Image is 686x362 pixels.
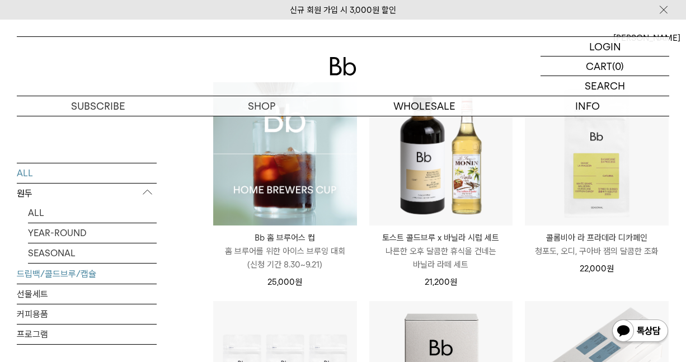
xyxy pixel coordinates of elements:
p: (0) [612,57,624,76]
img: 토스트 콜드브루 x 바닐라 시럽 세트 [369,82,513,226]
span: 25,000 [267,277,302,287]
a: 드립백/콜드브루/캡슐 [17,264,157,283]
p: Bb 홈 브루어스 컵 [213,231,357,245]
p: 청포도, 오디, 구아바 잼의 달콤한 조화 [525,245,669,258]
a: LOGIN [541,37,669,57]
span: 22,000 [580,264,614,274]
p: SEARCH [585,76,625,96]
a: Bb 홈 브루어스 컵 홈 브루어를 위한 아이스 브루잉 대회(신청 기간 8.30~9.21) [213,231,357,271]
a: YEAR-ROUND [28,223,157,242]
a: SHOP [180,96,344,116]
span: 원 [295,277,302,287]
img: 콜롬비아 라 프라데라 디카페인 [525,82,669,226]
a: SEASONAL [28,243,157,262]
a: 콜롬비아 라 프라데라 디카페인 청포도, 오디, 구아바 잼의 달콤한 조화 [525,231,669,258]
p: LOGIN [589,37,621,56]
p: INFO [506,96,670,116]
a: SUBSCRIBE [17,96,180,116]
img: 카카오톡 채널 1:1 채팅 버튼 [611,318,669,345]
a: 프로그램 [17,324,157,344]
p: WHOLESALE [343,96,506,116]
a: 선물세트 [17,284,157,303]
p: 홈 브루어를 위한 아이스 브루잉 대회 (신청 기간 8.30~9.21) [213,245,357,271]
a: ALL [17,163,157,182]
a: 토스트 콜드브루 x 바닐라 시럽 세트 나른한 오후 달콤한 휴식을 건네는 바닐라 라떼 세트 [369,231,513,271]
a: 커피용품 [17,304,157,323]
span: 원 [450,277,457,287]
p: 원두 [17,183,157,203]
a: CART (0) [541,57,669,76]
span: 원 [607,264,614,274]
p: 콜롬비아 라 프라데라 디카페인 [525,231,669,245]
img: 로고 [330,57,356,76]
p: 토스트 콜드브루 x 바닐라 시럽 세트 [369,231,513,245]
img: Bb 홈 브루어스 컵 [213,82,357,226]
span: 21,200 [425,277,457,287]
a: 신규 회원 가입 시 3,000원 할인 [290,5,396,15]
p: CART [586,57,612,76]
p: 나른한 오후 달콤한 휴식을 건네는 바닐라 라떼 세트 [369,245,513,271]
a: ALL [28,203,157,222]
